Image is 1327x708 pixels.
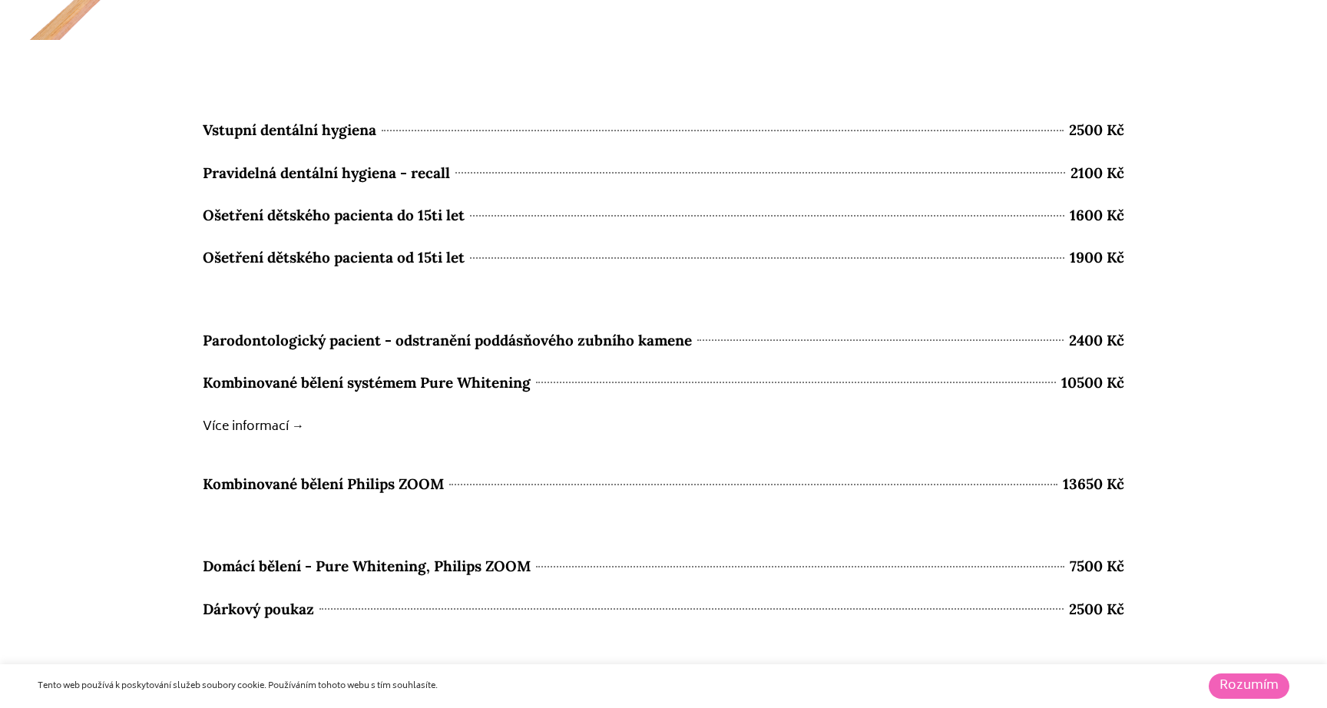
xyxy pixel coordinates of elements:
[203,369,1124,463] a: Kombinované bělení systémem Pure Whitening 10500 Kč Více informací →
[203,416,304,438] b: Více informací →
[203,244,1124,319] a: Ošetření dětského pacienta od 15ti let 1900 Kč
[1070,244,1124,271] span: 1900 Kč
[203,117,376,144] span: Vstupní dentální hygiena
[203,471,1124,545] a: Kombinované bělení Philips ZOOM 13650 Kč
[38,680,914,693] div: Tento web používá k poskytování služeb soubory cookie. Používáním tohoto webu s tím souhlasíte.
[1209,673,1289,699] a: Rozumím
[203,596,314,623] span: Dárkový poukaz
[203,117,1124,151] a: Vstupní dentální hygiena 2500 Kč
[203,160,450,187] span: Pravidelná dentální hygiena - recall
[1071,160,1124,187] span: 2100 Kč
[203,160,1124,194] a: Pravidelná dentální hygiena - recall 2100 Kč
[1063,471,1124,498] span: 13650 Kč
[203,202,465,229] span: Ošetření dětského pacienta do 15ti let
[203,369,531,396] span: Kombinované bělení systémem Pure Whitening
[203,596,1124,670] a: Dárkový poukaz 2500 Kč
[203,553,1124,587] a: Domácí bělení - Pure Whitening, Philips ZOOM 7500 Kč
[203,553,531,580] span: Domácí bělení - Pure Whitening, Philips ZOOM
[1069,596,1124,623] span: 2500 Kč
[1061,369,1124,396] span: 10500 Kč
[203,327,1124,362] a: Parodontologický pacient - odstranění poddásňového zubního kamene 2400 Kč
[1070,553,1124,580] span: 7500 Kč
[203,202,1124,237] a: Ošetření dětského pacienta do 15ti let 1600 Kč
[1069,117,1124,144] span: 2500 Kč
[1069,327,1124,354] span: 2400 Kč
[203,327,692,354] span: Parodontologický pacient - odstranění poddásňového zubního kamene
[203,471,444,498] span: Kombinované bělení Philips ZOOM
[1070,202,1124,229] span: 1600 Kč
[203,244,465,271] span: Ošetření dětského pacienta od 15ti let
